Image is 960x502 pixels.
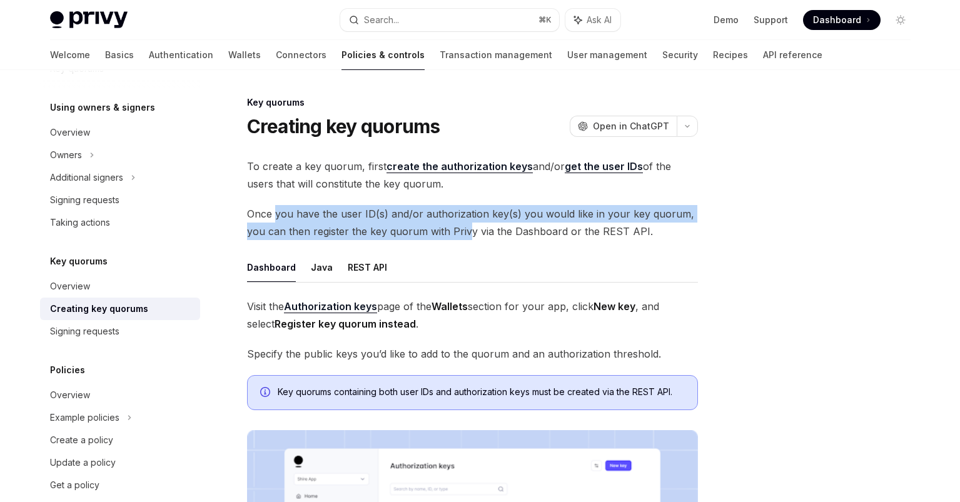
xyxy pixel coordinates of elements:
a: Update a policy [40,451,200,474]
button: Java [311,253,333,282]
a: get the user IDs [565,160,643,173]
a: Create a policy [40,429,200,451]
div: Signing requests [50,193,119,208]
div: Overview [50,388,90,403]
h5: Key quorums [50,254,108,269]
div: Key quorums [247,96,698,109]
a: Welcome [50,40,90,70]
span: Key quorums containing both user IDs and authorization keys must be created via the REST API. [278,386,685,398]
div: Update a policy [50,455,116,470]
a: Authorization keys [284,300,377,313]
div: Additional signers [50,170,123,185]
button: Ask AI [565,9,620,31]
div: Search... [364,13,399,28]
a: Connectors [276,40,326,70]
button: Toggle dark mode [891,10,911,30]
a: Basics [105,40,134,70]
span: Ask AI [587,14,612,26]
a: Dashboard [803,10,881,30]
a: Recipes [713,40,748,70]
a: Support [754,14,788,26]
button: Search...⌘K [340,9,559,31]
a: Security [662,40,698,70]
a: Get a policy [40,474,200,496]
img: light logo [50,11,128,29]
span: Once you have the user ID(s) and/or authorization key(s) you would like in your key quorum, you c... [247,205,698,240]
a: User management [567,40,647,70]
a: Policies & controls [341,40,425,70]
button: Open in ChatGPT [570,116,677,137]
a: API reference [763,40,822,70]
strong: New key [594,300,635,313]
a: Authentication [149,40,213,70]
h1: Creating key quorums [247,115,440,138]
a: Creating key quorums [40,298,200,320]
a: Transaction management [440,40,552,70]
a: Overview [40,384,200,406]
svg: Info [260,387,273,399]
a: Demo [714,14,739,26]
span: Dashboard [813,14,861,26]
div: Creating key quorums [50,301,148,316]
span: Visit the page of the section for your app, click , and select . [247,298,698,333]
a: Signing requests [40,189,200,211]
span: Open in ChatGPT [593,120,669,133]
h5: Using owners & signers [50,100,155,115]
div: Taking actions [50,215,110,230]
span: To create a key quorum, first and/or of the users that will constitute the key quorum. [247,158,698,193]
span: Specify the public keys you’d like to add to the quorum and an authorization threshold. [247,345,698,363]
div: Get a policy [50,478,99,493]
a: create the authorization keys [387,160,533,173]
button: Dashboard [247,253,296,282]
a: Overview [40,275,200,298]
div: Signing requests [50,324,119,339]
a: Signing requests [40,320,200,343]
div: Example policies [50,410,119,425]
div: Overview [50,279,90,294]
div: Overview [50,125,90,140]
a: Overview [40,121,200,144]
a: Taking actions [40,211,200,234]
a: Wallets [228,40,261,70]
button: REST API [348,253,387,282]
strong: Wallets [432,300,468,313]
div: Owners [50,148,82,163]
div: Create a policy [50,433,113,448]
strong: Register key quorum instead [275,318,416,330]
h5: Policies [50,363,85,378]
span: ⌘ K [538,15,552,25]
